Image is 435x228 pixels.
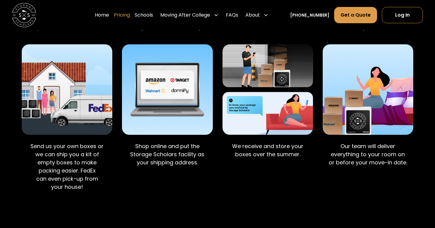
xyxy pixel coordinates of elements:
div: Moving After College [160,11,210,19]
div: Delivery in Room [323,22,413,30]
a: Log In [382,7,423,23]
p: We receive and store your boxes over the summer. [227,142,308,158]
a: [PHONE_NUMBER] [290,12,329,18]
div: About [243,7,271,24]
a: Home [95,7,109,24]
div: About [245,11,260,19]
a: Get a Quote [334,7,377,23]
div: We Receive & Store [222,22,313,30]
div: Buy Online and Ship [122,22,213,30]
a: FAQs [226,7,238,24]
a: Schools [135,7,153,24]
div: Ship Boxes from Home [22,22,112,30]
img: Storage Scholars main logo [12,3,36,27]
p: Send us your own boxes or we can ship you a kit of empty boxes to make packing easier. FedEx can ... [27,142,107,191]
a: Pricing [114,7,130,24]
p: Our team will deliver everything to your room on or before your move-in date. [328,142,408,166]
div: Moving After College [158,7,221,24]
p: Shop online and put the Storage Scholars facility as your shipping address. [127,142,208,166]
